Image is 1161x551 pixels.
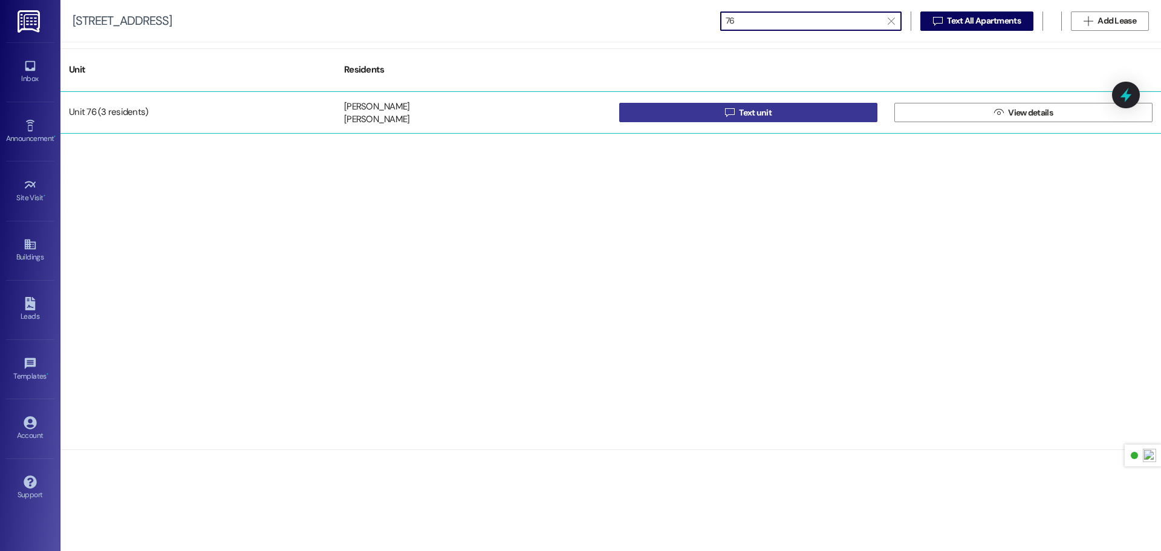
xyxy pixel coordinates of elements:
a: Templates • [6,353,54,386]
i:  [933,16,942,26]
a: Leads [6,293,54,326]
div: [STREET_ADDRESS] [73,15,172,27]
span: Text All Apartments [947,15,1021,27]
button: Add Lease [1071,11,1149,31]
div: [PERSON_NAME] [344,114,409,126]
img: ResiDesk Logo [18,10,42,33]
button: View details [894,103,1153,122]
button: Text unit [619,103,877,122]
a: Account [6,412,54,445]
i:  [1084,16,1093,26]
span: • [47,370,48,379]
span: • [44,192,45,200]
button: Clear text [882,12,901,30]
i:  [888,16,894,26]
span: • [54,132,56,141]
div: Unit 76 (3 residents) [60,100,336,125]
div: [PERSON_NAME] [344,100,409,113]
a: Site Visit • [6,175,54,207]
i:  [725,108,734,117]
div: Residents [336,55,611,85]
span: Add Lease [1098,15,1136,27]
input: Search by resident name or unit number [726,13,882,30]
span: View details [1008,106,1053,119]
div: Unit [60,55,336,85]
button: Text All Apartments [920,11,1033,31]
a: Inbox [6,56,54,88]
span: Text unit [739,106,772,119]
i:  [994,108,1003,117]
a: Support [6,472,54,504]
a: Buildings [6,234,54,267]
